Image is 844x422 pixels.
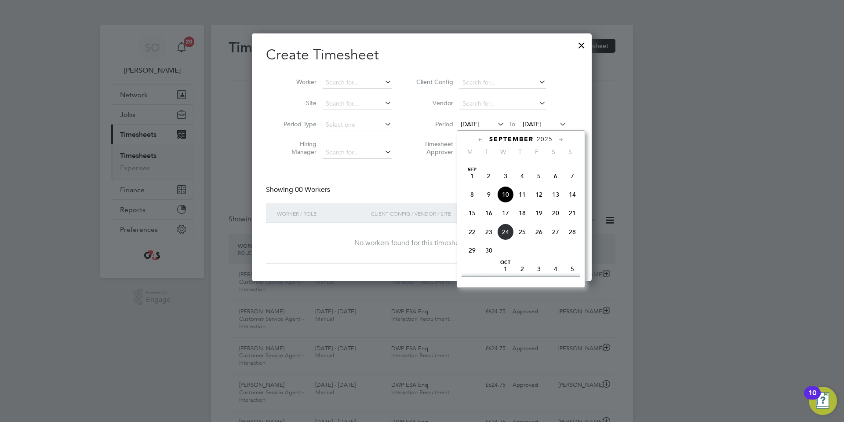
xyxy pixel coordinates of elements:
span: T [478,148,495,156]
span: 14 [564,186,581,203]
span: 15 [464,205,480,221]
span: T [512,148,528,156]
span: 1 [497,261,514,277]
span: 25 [514,224,531,240]
span: September [489,136,534,143]
input: Search for... [323,98,392,110]
span: [DATE] [523,120,542,128]
label: Site [277,99,316,107]
span: 6 [547,168,564,184]
span: M [462,148,478,156]
span: 1 [464,168,480,184]
input: Select one [323,119,392,131]
span: 5 [564,261,581,277]
label: Period Type [277,120,316,128]
span: [DATE] [461,120,480,128]
span: 10 [497,186,514,203]
span: 3 [531,261,547,277]
span: Sep [464,168,480,172]
span: F [528,148,545,156]
label: Period [414,120,453,128]
span: 24 [497,224,514,240]
span: 16 [480,205,497,221]
span: 20 [547,205,564,221]
h2: Create Timesheet [266,46,578,64]
span: 4 [547,261,564,277]
span: 8 [464,186,480,203]
span: W [495,148,512,156]
span: S [545,148,562,156]
span: 2025 [537,136,553,143]
span: 27 [547,224,564,240]
span: 23 [480,224,497,240]
span: 4 [514,168,531,184]
span: 12 [531,186,547,203]
input: Search for... [459,98,546,110]
span: 26 [531,224,547,240]
label: Vendor [414,99,453,107]
div: Client Config / Vendor / Site [369,203,510,224]
span: 2 [480,168,497,184]
span: Oct [497,261,514,265]
span: 11 [514,186,531,203]
span: 9 [480,186,497,203]
div: Worker / Role [275,203,369,224]
span: 3 [497,168,514,184]
div: Showing [266,185,332,194]
span: 7 [564,168,581,184]
span: 28 [564,224,581,240]
div: 10 [808,393,816,404]
span: 5 [531,168,547,184]
span: 18 [514,205,531,221]
input: Search for... [459,77,546,89]
span: 17 [497,205,514,221]
span: 19 [531,205,547,221]
span: S [562,148,578,156]
span: 22 [464,224,480,240]
span: 00 Workers [295,185,330,194]
span: 2 [514,261,531,277]
span: 29 [464,242,480,259]
label: Worker [277,78,316,86]
span: 13 [547,186,564,203]
input: Search for... [323,147,392,159]
span: 30 [480,242,497,259]
div: No workers found for this timesheet period. [275,239,569,248]
label: Timesheet Approver [414,140,453,156]
label: Hiring Manager [277,140,316,156]
button: Open Resource Center, 10 new notifications [809,387,837,415]
label: Client Config [414,78,453,86]
span: 21 [564,205,581,221]
span: To [506,118,518,130]
input: Search for... [323,77,392,89]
